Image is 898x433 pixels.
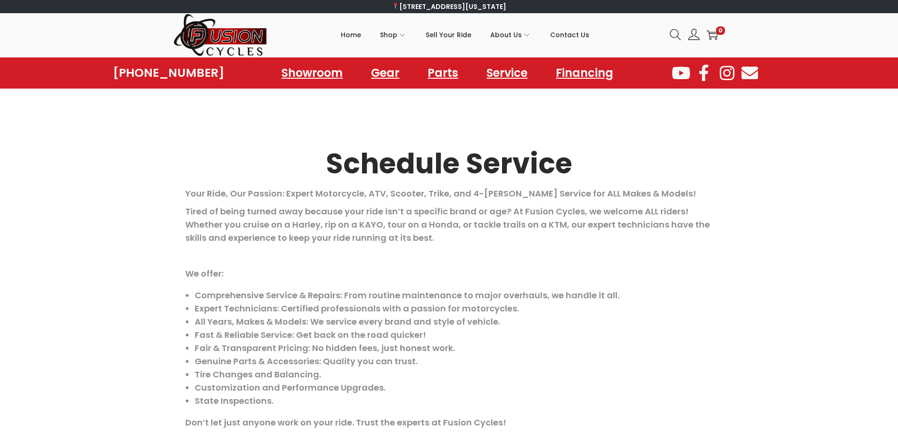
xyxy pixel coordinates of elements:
[195,368,713,381] li: Tire Changes and Balancing.
[272,62,352,84] a: Showroom
[490,14,531,56] a: About Us
[362,62,409,84] a: Gear
[268,14,663,56] nav: Primary navigation
[490,23,522,47] span: About Us
[185,187,713,200] p: Your Ride, Our Passion: Expert Motorcycle, ATV, Scooter, Trike, and 4-[PERSON_NAME] Service for A...
[380,23,397,47] span: Shop
[195,328,713,342] li: Fast & Reliable Service: Get back on the road quicker!
[546,62,623,84] a: Financing
[392,2,506,11] a: [STREET_ADDRESS][US_STATE]
[392,3,399,9] img: 📍
[195,355,713,368] li: Genuine Parts & Accessories: Quality you can trust.
[477,62,537,84] a: Service
[341,14,361,56] a: Home
[195,394,713,408] li: State Inspections.
[418,62,468,84] a: Parts
[380,14,407,56] a: Shop
[550,14,589,56] a: Contact Us
[195,381,713,394] li: Customization and Performance Upgrades.
[426,14,471,56] a: Sell Your Ride
[341,23,361,47] span: Home
[185,416,713,429] p: Don’t let just anyone work on your ride. Trust the experts at Fusion Cycles!
[272,62,623,84] nav: Menu
[185,205,713,245] p: Tired of being turned away because your ride isn’t a specific brand or age? At Fusion Cycles, we ...
[195,302,713,315] li: Expert Technicians: Certified professionals with a passion for motorcycles.
[195,315,713,328] li: All Years, Makes & Models: We service every brand and style of vehicle.
[195,342,713,355] li: Fair & Transparent Pricing: No hidden fees, just honest work.
[185,150,713,178] h2: Schedule Service
[185,267,713,280] p: We offer:
[707,29,718,41] a: 0
[113,66,224,80] a: [PHONE_NUMBER]
[550,23,589,47] span: Contact Us
[173,13,268,57] img: Woostify retina logo
[426,23,471,47] span: Sell Your Ride
[195,289,713,302] li: Comprehensive Service & Repairs: From routine maintenance to major overhauls, we handle it all.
